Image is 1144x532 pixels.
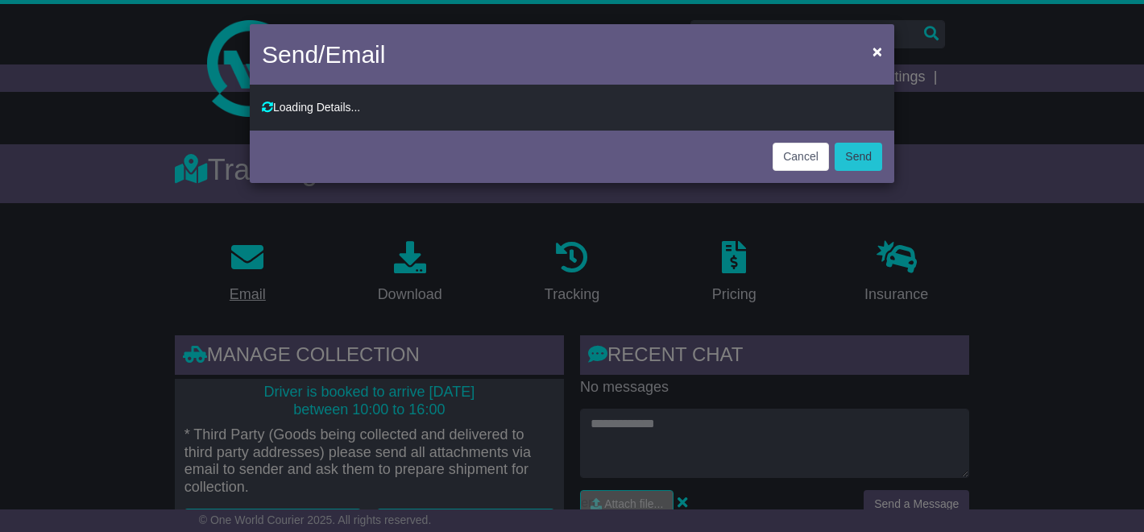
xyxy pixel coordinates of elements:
button: Close [864,35,890,68]
span: × [873,42,882,60]
button: Cancel [773,143,829,171]
button: Send [835,143,882,171]
h4: Send/Email [262,36,385,73]
div: Loading Details... [262,101,882,114]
